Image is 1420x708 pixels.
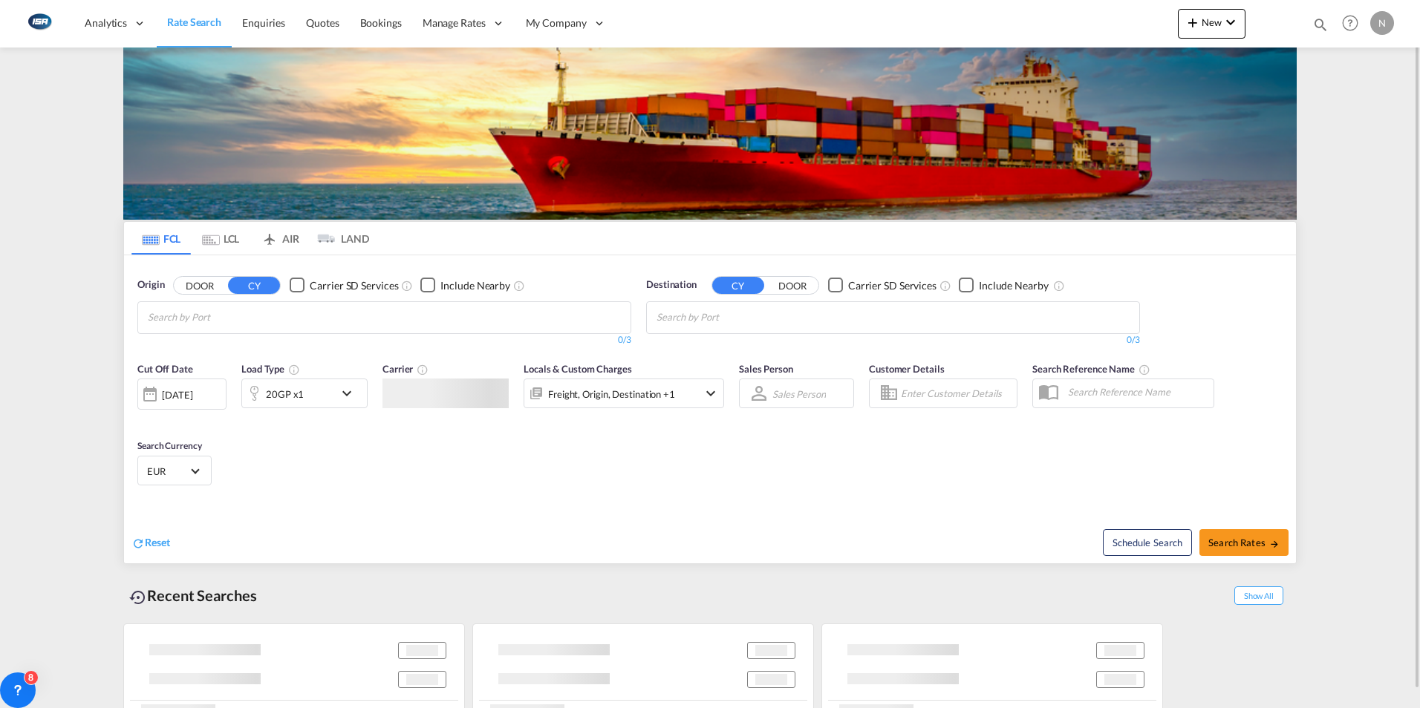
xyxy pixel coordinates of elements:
div: 20GP x1 [266,384,304,404]
div: Freight Origin Destination Factory Stuffingicon-chevron-down [524,378,724,408]
div: Include Nearby [979,278,1049,293]
span: My Company [526,16,587,30]
span: Bookings [360,16,402,29]
div: N [1370,11,1394,35]
span: Customer Details [869,363,944,375]
div: 20GP x1icon-chevron-down [241,378,368,408]
div: Freight Origin Destination Factory Stuffing [548,384,675,404]
button: Note: By default Schedule search will only considerorigin ports, destination ports and cut off da... [1103,529,1192,556]
md-select: Sales Person [771,383,827,404]
span: Load Type [241,363,300,375]
md-datepicker: Select [137,408,149,428]
button: DOOR [766,277,818,294]
md-icon: icon-chevron-down [1222,13,1240,31]
span: Search Reference Name [1032,363,1150,375]
md-tab-item: LAND [310,222,369,255]
md-icon: icon-arrow-right [1269,539,1280,549]
md-icon: icon-chevron-down [338,384,363,402]
md-icon: Unchecked: Search for CY (Container Yard) services for all selected carriers.Checked : Search for... [939,280,951,292]
md-icon: icon-information-outline [288,364,300,376]
div: Carrier SD Services [848,278,937,293]
md-checkbox: Checkbox No Ink [959,278,1049,293]
span: Search Currency [137,440,202,451]
span: Origin [137,278,164,292]
input: Search Reference Name [1061,381,1214,403]
input: Enter Customer Details [901,382,1012,404]
md-checkbox: Checkbox No Ink [290,278,398,293]
md-checkbox: Checkbox No Ink [420,278,510,293]
md-icon: icon-plus 400-fg [1184,13,1202,31]
span: Enquiries [242,16,285,29]
div: 0/3 [137,334,631,347]
md-chips-wrap: Chips container with autocompletion. Enter the text area, type text to search, and then use the u... [146,302,295,330]
span: Reset [145,536,170,548]
span: EUR [147,465,189,478]
md-icon: Unchecked: Ignores neighbouring ports when fetching rates.Checked : Includes neighbouring ports w... [1053,280,1065,292]
div: Recent Searches [123,579,263,612]
span: Sales Person [739,363,793,375]
img: 1aa151c0c08011ec8d6f413816f9a227.png [22,7,56,40]
md-icon: icon-magnify [1312,16,1329,33]
img: LCL+%26+FCL+BACKGROUND.png [123,47,1297,220]
div: Carrier SD Services [310,278,398,293]
md-icon: Your search will be saved by the below given name [1139,364,1150,376]
md-icon: icon-refresh [131,537,145,550]
div: icon-refreshReset [131,535,170,551]
md-icon: Unchecked: Search for CY (Container Yard) services for all selected carriers.Checked : Search for... [401,280,413,292]
span: Carrier [382,363,429,375]
md-tab-item: LCL [191,222,250,255]
md-icon: Unchecked: Ignores neighbouring ports when fetching rates.Checked : Includes neighbouring ports w... [513,280,525,292]
span: Manage Rates [423,16,486,30]
div: Include Nearby [440,278,510,293]
span: Search Rates [1208,537,1280,548]
button: Search Ratesicon-arrow-right [1199,529,1289,556]
span: Quotes [306,16,339,29]
div: 0/3 [646,334,1140,347]
span: Destination [646,278,697,292]
md-icon: icon-backup-restore [129,589,147,606]
span: New [1184,16,1240,28]
md-checkbox: Checkbox No Ink [828,278,937,293]
div: icon-magnify [1312,16,1329,39]
span: Show All [1234,586,1283,605]
md-pagination-wrapper: Use the left and right arrow keys to navigate between tabs [131,222,369,255]
md-select: Select Currency: € EUREuro [146,460,203,482]
button: CY [712,277,764,294]
md-tab-item: FCL [131,222,191,255]
div: OriginDOOR CY Checkbox No InkUnchecked: Search for CY (Container Yard) services for all selected ... [124,255,1296,563]
span: Help [1338,10,1363,36]
md-icon: icon-airplane [261,230,279,241]
md-chips-wrap: Chips container with autocompletion. Enter the text area, type text to search, and then use the u... [654,302,804,330]
md-icon: The selected Trucker/Carrierwill be displayed in the rate results If the rates are from another f... [417,364,429,376]
span: Rate Search [167,16,221,28]
button: CY [228,277,280,294]
div: [DATE] [137,378,227,410]
input: Chips input. [657,306,798,330]
md-icon: icon-chevron-down [702,384,720,402]
md-tab-item: AIR [250,222,310,255]
span: Locals & Custom Charges [524,363,632,375]
div: [DATE] [162,388,192,401]
span: Analytics [85,16,127,30]
button: icon-plus 400-fgNewicon-chevron-down [1178,9,1245,39]
input: Chips input. [148,306,289,330]
button: DOOR [174,277,226,294]
div: Help [1338,10,1370,37]
span: Cut Off Date [137,363,193,375]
